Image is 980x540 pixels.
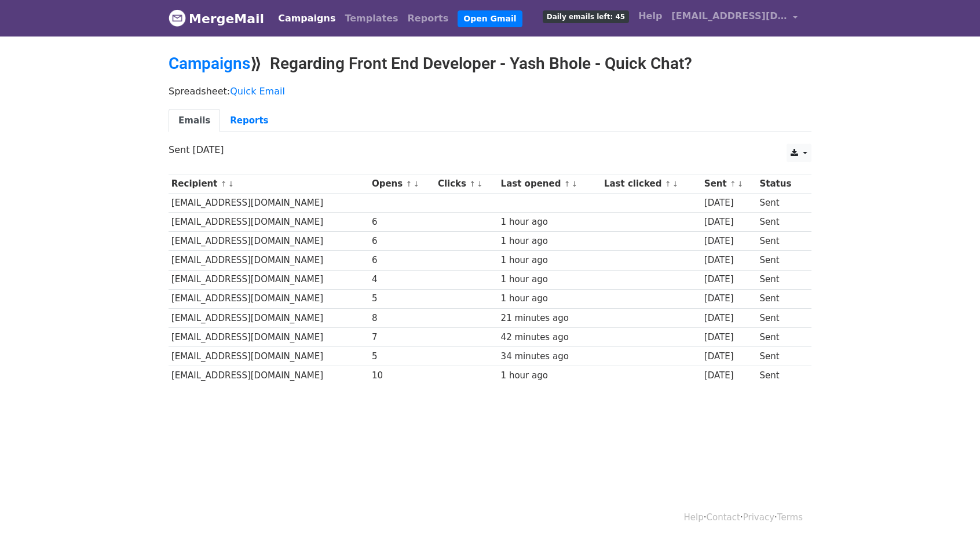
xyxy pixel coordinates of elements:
p: Sent [DATE] [169,144,811,156]
a: ↓ [228,180,234,188]
td: [EMAIL_ADDRESS][DOMAIN_NAME] [169,194,369,213]
td: [EMAIL_ADDRESS][DOMAIN_NAME] [169,232,369,251]
a: Privacy [743,512,774,523]
a: Help [684,512,704,523]
div: 1 hour ago [501,292,599,305]
a: ↓ [672,180,678,188]
a: Daily emails left: 45 [538,5,634,28]
th: Last clicked [601,174,701,194]
div: [DATE] [704,235,754,248]
a: ↑ [405,180,412,188]
td: Sent [757,366,805,385]
a: ↓ [571,180,577,188]
td: [EMAIL_ADDRESS][DOMAIN_NAME] [169,366,369,385]
td: [EMAIL_ADDRESS][DOMAIN_NAME] [169,327,369,346]
span: Daily emails left: 45 [543,10,629,23]
td: [EMAIL_ADDRESS][DOMAIN_NAME] [169,251,369,270]
td: [EMAIL_ADDRESS][DOMAIN_NAME] [169,289,369,308]
div: [DATE] [704,196,754,210]
a: Open Gmail [458,10,522,27]
div: 5 [372,292,432,305]
a: Contact [707,512,740,523]
th: Status [757,174,805,194]
a: Terms [777,512,803,523]
a: Emails [169,109,220,133]
div: 8 [372,312,432,325]
td: Sent [757,346,805,366]
div: 1 hour ago [501,369,599,382]
td: Sent [757,251,805,270]
div: [DATE] [704,254,754,267]
div: 5 [372,350,432,363]
div: 1 hour ago [501,216,599,229]
div: [DATE] [704,292,754,305]
div: 7 [372,331,432,344]
td: [EMAIL_ADDRESS][DOMAIN_NAME] [169,213,369,232]
td: Sent [757,289,805,308]
th: Clicks [435,174,498,194]
div: 21 minutes ago [501,312,599,325]
a: ↓ [737,180,744,188]
td: [EMAIL_ADDRESS][DOMAIN_NAME] [169,270,369,289]
a: ↑ [469,180,476,188]
div: 6 [372,235,432,248]
div: 1 hour ago [501,235,599,248]
a: MergeMail [169,6,264,31]
div: [DATE] [704,350,754,363]
a: Templates [340,7,403,30]
div: [DATE] [704,369,754,382]
a: Reports [403,7,454,30]
div: 1 hour ago [501,273,599,286]
a: ↑ [730,180,736,188]
th: Opens [369,174,435,194]
div: [DATE] [704,216,754,229]
p: Spreadsheet: [169,85,811,97]
td: Sent [757,232,805,251]
td: Sent [757,194,805,213]
td: Sent [757,327,805,346]
div: 4 [372,273,432,286]
a: ↑ [665,180,671,188]
td: Sent [757,308,805,327]
td: [EMAIL_ADDRESS][DOMAIN_NAME] [169,308,369,327]
a: Campaigns [273,7,340,30]
div: 34 minutes ago [501,350,599,363]
div: 6 [372,216,432,229]
h2: ⟫ Regarding Front End Developer - Yash Bhole - Quick Chat? [169,54,811,74]
td: Sent [757,213,805,232]
a: ↑ [221,180,227,188]
div: [DATE] [704,331,754,344]
th: Sent [701,174,757,194]
a: ↓ [413,180,419,188]
div: 42 minutes ago [501,331,599,344]
td: Sent [757,270,805,289]
a: Campaigns [169,54,250,73]
div: 6 [372,254,432,267]
div: 10 [372,369,432,382]
th: Last opened [498,174,601,194]
div: 1 hour ago [501,254,599,267]
a: [EMAIL_ADDRESS][DOMAIN_NAME] [667,5,802,32]
a: Quick Email [230,86,285,97]
img: MergeMail logo [169,9,186,27]
th: Recipient [169,174,369,194]
td: [EMAIL_ADDRESS][DOMAIN_NAME] [169,346,369,366]
a: ↓ [477,180,483,188]
div: [DATE] [704,273,754,286]
a: ↑ [564,180,571,188]
div: [DATE] [704,312,754,325]
a: Reports [220,109,278,133]
span: [EMAIL_ADDRESS][DOMAIN_NAME] [671,9,787,23]
a: Help [634,5,667,28]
